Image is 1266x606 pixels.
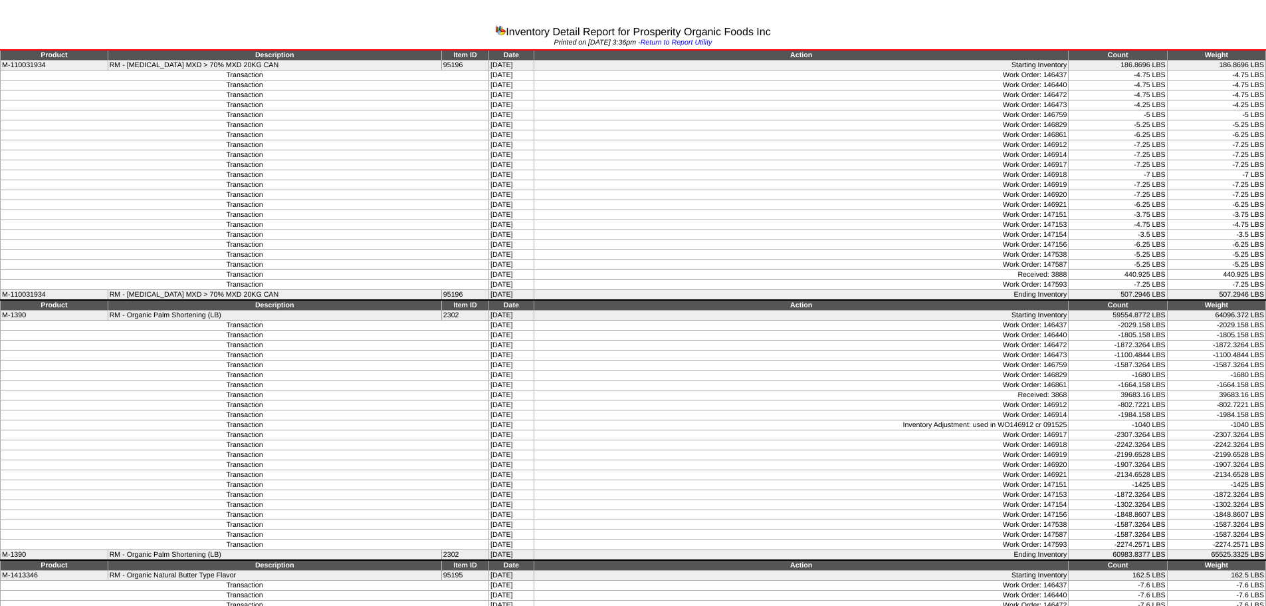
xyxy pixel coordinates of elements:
[1,560,108,571] td: Product
[534,490,1069,500] td: Work Order: 147153
[1,100,489,110] td: Transaction
[1,180,489,190] td: Transaction
[1069,430,1167,440] td: -2307.3264 LBS
[1,61,108,71] td: M-110031934
[1,170,489,180] td: Transaction
[1,120,489,130] td: Transaction
[1069,540,1167,550] td: -2274.2571 LBS
[1,530,489,540] td: Transaction
[489,220,534,230] td: [DATE]
[534,550,1069,561] td: Ending Inventory
[1,331,489,341] td: Transaction
[1,470,489,480] td: Transaction
[1,90,489,100] td: Transaction
[1167,50,1265,61] td: Weight
[108,571,441,581] td: RM - Organic Natural Butter Type Flavor
[1,430,489,440] td: Transaction
[1167,90,1265,100] td: -4.75 LBS
[1069,510,1167,520] td: -1848.8607 LBS
[489,540,534,550] td: [DATE]
[1167,180,1265,190] td: -7.25 LBS
[1167,341,1265,351] td: -1872.3264 LBS
[534,120,1069,130] td: Work Order: 146829
[1167,331,1265,341] td: -1805.158 LBS
[1167,290,1265,301] td: 507.2946 LBS
[1069,190,1167,200] td: -7.25 LBS
[534,530,1069,540] td: Work Order: 147587
[489,390,534,400] td: [DATE]
[534,90,1069,100] td: Work Order: 146472
[534,140,1069,150] td: Work Order: 146912
[489,190,534,200] td: [DATE]
[1,480,489,490] td: Transaction
[1069,280,1167,290] td: -7.25 LBS
[1167,591,1265,601] td: -7.6 LBS
[1167,550,1265,561] td: 65525.3325 LBS
[1069,400,1167,410] td: -802.7221 LBS
[1167,61,1265,71] td: 186.8696 LBS
[1167,380,1265,390] td: -1664.158 LBS
[489,560,534,571] td: Date
[1069,480,1167,490] td: -1425 LBS
[534,470,1069,480] td: Work Order: 146921
[1069,300,1167,311] td: Count
[1069,170,1167,180] td: -7 LBS
[489,160,534,170] td: [DATE]
[489,450,534,460] td: [DATE]
[534,110,1069,120] td: Work Order: 146759
[1,390,489,400] td: Transaction
[108,300,441,311] td: Description
[534,210,1069,220] td: Work Order: 147151
[1167,100,1265,110] td: -4.25 LBS
[534,220,1069,230] td: Work Order: 147153
[108,550,441,561] td: RM - Organic Palm Shortening (LB)
[1167,200,1265,210] td: -6.25 LBS
[1069,500,1167,510] td: -1302.3264 LBS
[534,400,1069,410] td: Work Order: 146912
[441,300,488,311] td: Item ID
[441,50,488,61] td: Item ID
[489,200,534,210] td: [DATE]
[1069,341,1167,351] td: -1872.3264 LBS
[1069,361,1167,371] td: -1587.3264 LBS
[489,500,534,510] td: [DATE]
[1,500,489,510] td: Transaction
[1,490,489,500] td: Transaction
[1,200,489,210] td: Transaction
[489,230,534,240] td: [DATE]
[1,400,489,410] td: Transaction
[1069,200,1167,210] td: -6.25 LBS
[1167,230,1265,240] td: -3.5 LBS
[534,50,1069,61] td: Action
[489,311,534,321] td: [DATE]
[1,280,489,290] td: Transaction
[534,591,1069,601] td: Work Order: 146440
[1167,240,1265,250] td: -6.25 LBS
[1069,390,1167,400] td: 39683.16 LBS
[108,50,441,61] td: Description
[1,321,489,331] td: Transaction
[489,520,534,530] td: [DATE]
[1,460,489,470] td: Transaction
[1,190,489,200] td: Transaction
[489,280,534,290] td: [DATE]
[1,440,489,450] td: Transaction
[1069,380,1167,390] td: -1664.158 LBS
[489,300,534,311] td: Date
[495,25,506,35] img: graph.gif
[534,240,1069,250] td: Work Order: 147156
[1069,240,1167,250] td: -6.25 LBS
[1167,420,1265,430] td: -1040 LBS
[1167,71,1265,80] td: -4.75 LBS
[534,250,1069,260] td: Work Order: 147538
[489,490,534,500] td: [DATE]
[1069,530,1167,540] td: -1587.3264 LBS
[1069,160,1167,170] td: -7.25 LBS
[489,50,534,61] td: Date
[1,571,108,581] td: M-1413346
[1167,130,1265,140] td: -6.25 LBS
[1167,410,1265,420] td: -1984.158 LBS
[1167,140,1265,150] td: -7.25 LBS
[441,560,488,571] td: Item ID
[1069,61,1167,71] td: 186.8696 LBS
